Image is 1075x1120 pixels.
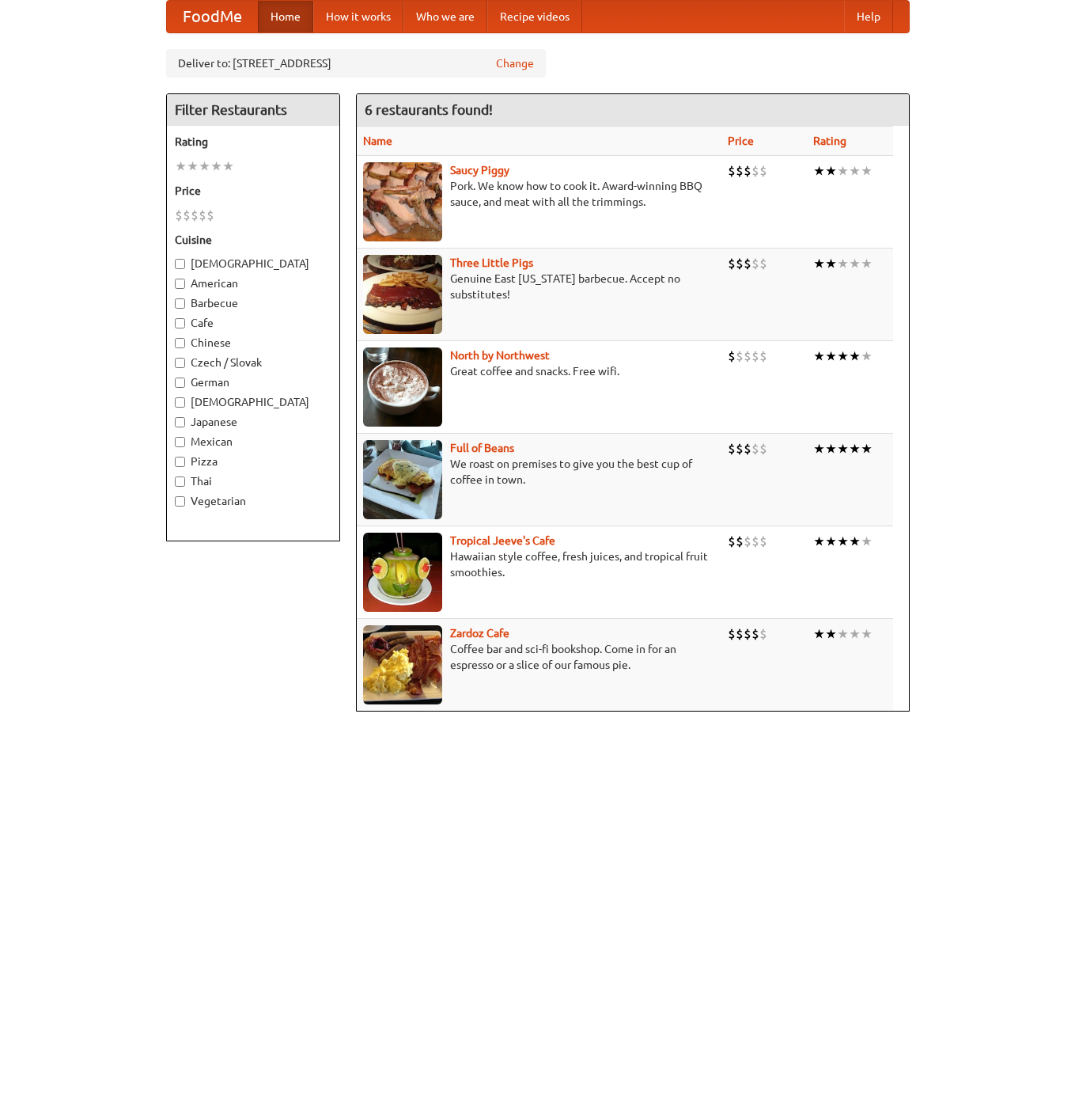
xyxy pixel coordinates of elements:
input: German [175,378,185,388]
li: ★ [861,625,872,643]
input: Pizza [175,457,185,467]
li: ★ [825,625,837,643]
li: ★ [861,255,872,272]
li: ★ [199,158,210,175]
li: ★ [825,440,837,457]
label: Barbecue [175,295,331,311]
p: Great coffee and snacks. Free wifi. [363,363,716,379]
li: $ [183,207,191,224]
li: $ [736,625,744,643]
a: Change [496,55,534,71]
li: $ [728,162,736,180]
li: ★ [222,158,234,175]
label: Mexican [175,434,331,450]
li: ★ [187,158,199,175]
li: ★ [861,440,872,457]
p: Genuine East [US_STATE] barbecue. Accept no substitutes! [363,271,716,302]
label: Thai [175,473,331,489]
li: ★ [210,158,222,175]
b: North by Northwest [450,349,550,362]
label: Czech / Slovak [175,355,331,370]
li: ★ [861,533,872,550]
input: Vegetarian [175,496,185,507]
li: $ [751,625,759,643]
li: $ [744,255,751,272]
input: Mexican [175,437,185,447]
li: $ [736,440,744,457]
a: Three Little Pigs [450,256,533,269]
li: ★ [837,533,849,550]
input: Barbecue [175,298,185,309]
div: Deliver to: [STREET_ADDRESS] [166,49,546,78]
b: Zardoz Cafe [450,627,509,640]
li: ★ [837,440,849,457]
li: ★ [849,533,861,550]
li: $ [759,162,767,180]
p: Coffee bar and sci-fi bookshop. Come in for an espresso or a slice of our famous pie. [363,641,716,673]
li: $ [728,440,736,457]
p: Pork. We know how to cook it. Award-winning BBQ sauce, and meat with all the trimmings. [363,178,716,210]
li: $ [736,162,744,180]
li: $ [728,533,736,550]
input: Cafe [175,318,185,328]
li: ★ [849,440,861,457]
li: $ [744,162,751,180]
li: $ [736,533,744,550]
li: $ [728,625,736,643]
li: $ [751,162,759,180]
p: We roast on premises to give you the best cup of coffee in town. [363,456,716,488]
label: American [175,275,331,291]
li: $ [191,207,199,224]
input: [DEMOGRAPHIC_DATA] [175,397,185,408]
li: $ [751,533,759,550]
ng-pluralize: 6 restaurants found! [365,102,493,117]
li: $ [759,347,767,365]
label: German [175,374,331,390]
img: beans.jpg [363,440,442,519]
li: $ [199,207,206,224]
h5: Rating [175,134,331,150]
a: Price [728,135,754,147]
h4: Filter Restaurants [167,94,339,126]
input: [DEMOGRAPHIC_DATA] [175,259,185,269]
li: ★ [825,533,837,550]
li: $ [751,347,759,365]
a: Saucy Piggy [450,164,509,177]
input: Chinese [175,338,185,348]
li: ★ [849,347,861,365]
li: $ [744,347,751,365]
li: ★ [813,162,825,180]
li: $ [736,255,744,272]
li: $ [744,533,751,550]
input: American [175,279,185,289]
a: Rating [813,135,846,147]
a: How it works [313,1,403,32]
label: Japanese [175,414,331,430]
li: $ [759,440,767,457]
li: ★ [849,162,861,180]
label: Vegetarian [175,493,331,509]
li: ★ [837,255,849,272]
li: ★ [825,255,837,272]
img: north.jpg [363,347,442,427]
li: ★ [849,625,861,643]
label: Pizza [175,454,331,469]
li: ★ [837,347,849,365]
li: ★ [813,533,825,550]
a: Full of Beans [450,442,514,454]
input: Czech / Slovak [175,358,185,368]
li: $ [736,347,744,365]
li: ★ [813,347,825,365]
a: Tropical Jeeve's Cafe [450,534,555,547]
li: ★ [175,158,187,175]
a: Who we are [403,1,487,32]
li: $ [744,625,751,643]
li: ★ [861,347,872,365]
h5: Price [175,183,331,199]
li: ★ [813,625,825,643]
a: Help [844,1,893,32]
